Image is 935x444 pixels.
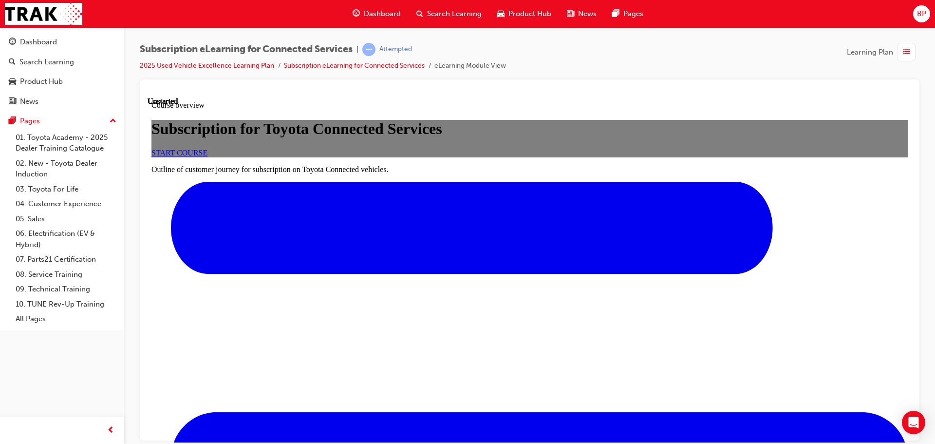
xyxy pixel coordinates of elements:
[9,117,16,126] span: pages-icon
[356,44,358,55] span: |
[20,76,63,87] div: Product Hub
[604,4,651,24] a: pages-iconPages
[434,60,506,72] li: eLearning Module View
[284,61,425,70] a: Subscription eLearning for Connected Services
[578,8,597,19] span: News
[623,8,643,19] span: Pages
[9,38,16,47] span: guage-icon
[12,156,120,182] a: 02. New - Toyota Dealer Induction
[847,47,893,58] span: Learning Plan
[12,282,120,297] a: 09. Technical Training
[612,8,619,20] span: pages-icon
[409,4,489,24] a: search-iconSearch Learning
[362,43,375,56] span: learningRecordVerb_ATTEMPT-icon
[9,97,16,106] span: news-icon
[4,112,120,130] button: Pages
[567,8,574,20] span: news-icon
[345,4,409,24] a: guage-iconDashboard
[847,43,919,61] button: Learning Plan
[497,8,505,20] span: car-icon
[902,411,925,434] div: Open Intercom Messenger
[4,53,120,71] a: Search Learning
[19,57,74,68] div: Search Learning
[353,8,360,20] span: guage-icon
[913,5,930,22] button: BP
[12,182,120,197] a: 03. Toyota For Life
[12,196,120,212] a: 04. Customer Experience
[20,96,38,107] div: News
[379,45,412,54] div: Attempted
[416,8,423,20] span: search-icon
[489,4,559,24] a: car-iconProduct Hub
[12,267,120,282] a: 08. Service Training
[4,73,120,91] a: Product Hub
[4,23,760,41] h1: Subscription for Toyota Connected Services
[12,311,120,327] a: All Pages
[364,8,401,19] span: Dashboard
[4,52,60,60] a: START COURSE
[12,212,120,227] a: 05. Sales
[4,93,120,111] a: News
[12,130,120,156] a: 01. Toyota Academy - 2025 Dealer Training Catalogue
[4,33,120,51] a: Dashboard
[559,4,604,24] a: news-iconNews
[110,115,116,128] span: up-icon
[903,46,910,58] span: list-icon
[20,37,57,48] div: Dashboard
[4,68,760,77] p: Outline of customer journey for subscription on Toyota Connected vehicles.
[427,8,482,19] span: Search Learning
[4,4,57,12] span: Course overview
[4,31,120,112] button: DashboardSearch LearningProduct HubNews
[140,44,353,55] span: Subscription eLearning for Connected Services
[12,252,120,267] a: 07. Parts21 Certification
[9,58,16,67] span: search-icon
[12,226,120,252] a: 06. Electrification (EV & Hybrid)
[508,8,551,19] span: Product Hub
[5,3,82,25] img: Trak
[917,8,926,19] span: BP
[140,61,274,70] a: 2025 Used Vehicle Excellence Learning Plan
[9,77,16,86] span: car-icon
[12,297,120,312] a: 10. TUNE Rev-Up Training
[107,425,114,437] span: prev-icon
[20,116,40,127] div: Pages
